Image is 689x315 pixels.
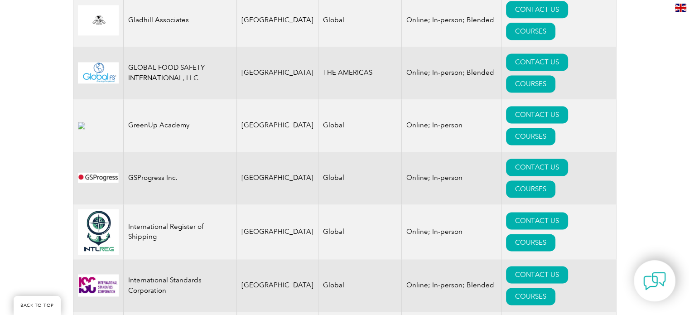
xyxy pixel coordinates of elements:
td: GLOBAL FOOD SAFETY INTERNATIONAL, LLC [123,47,236,99]
td: [GEOGRAPHIC_DATA] [236,259,318,312]
a: CONTACT US [506,266,568,283]
a: CONTACT US [506,53,568,71]
a: CONTACT US [506,106,568,123]
a: BACK TO TOP [14,296,61,315]
td: THE AMERICAS [318,47,401,99]
img: e024547b-a6e0-e911-a812-000d3a795b83-logo.png [78,167,119,189]
a: COURSES [506,23,555,40]
a: CONTACT US [506,1,568,18]
td: [GEOGRAPHIC_DATA] [236,47,318,99]
td: [GEOGRAPHIC_DATA] [236,152,318,204]
a: COURSES [506,234,555,251]
td: [GEOGRAPHIC_DATA] [236,204,318,259]
td: Online; In-person [401,152,501,204]
a: COURSES [506,288,555,305]
a: CONTACT US [506,159,568,176]
td: Global [318,259,401,312]
td: GreenUp Academy [123,99,236,152]
td: Online; In-person [401,99,501,152]
img: en [675,4,686,12]
td: International Register of Shipping [123,204,236,259]
img: contact-chat.png [643,270,666,292]
td: Online; In-person; Blended [401,259,501,312]
td: Online; In-person; Blended [401,47,501,99]
a: CONTACT US [506,212,568,229]
td: Global [318,99,401,152]
a: COURSES [506,128,555,145]
a: COURSES [506,180,555,198]
img: 6c340fde-d376-eb11-a812-002248145cb7-logo.jpg [78,62,119,83]
td: GSProgress Inc. [123,152,236,204]
img: 0025a846-35c2-eb11-bacc-0022481832e0-logo.jpg [78,5,119,36]
td: International Standards Corporation [123,259,236,312]
td: Global [318,204,401,259]
a: COURSES [506,75,555,92]
img: ea2793ac-3439-ea11-a813-000d3a79722d-logo.jpg [78,209,119,255]
td: Online; In-person [401,204,501,259]
td: Global [318,152,401,204]
img: 253a3505-9ff2-ec11-bb3d-002248d3b1f1-logo.jpg [78,274,119,296]
img: 62d0ecee-e7b0-ea11-a812-000d3ae11abd-logo.jpg [78,122,119,129]
td: [GEOGRAPHIC_DATA] [236,99,318,152]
